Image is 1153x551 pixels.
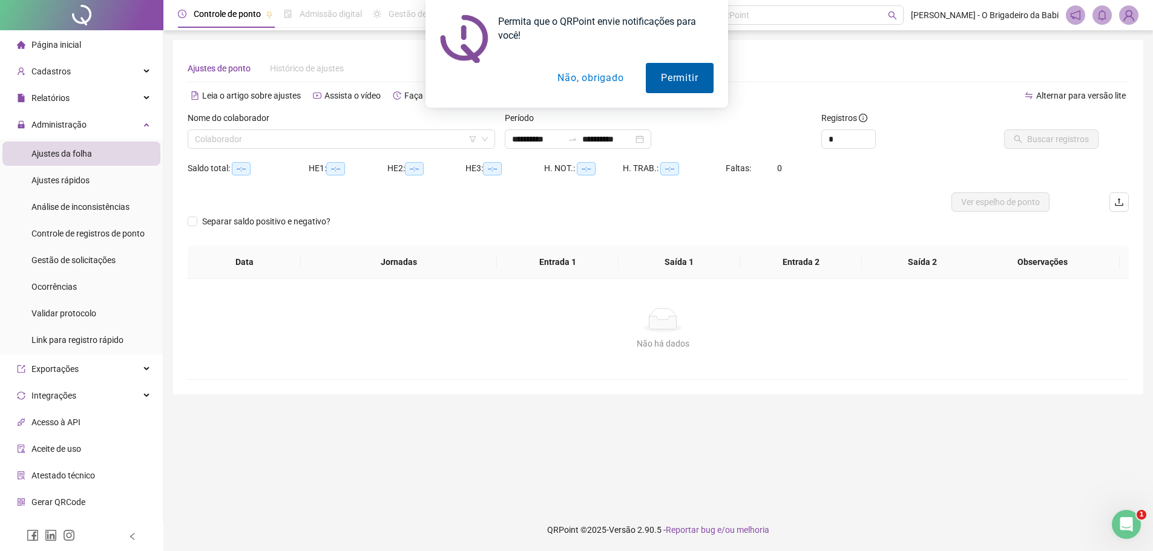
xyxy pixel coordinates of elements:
span: Separar saldo positivo e negativo? [197,215,335,228]
button: Ver espelho de ponto [951,192,1050,212]
img: notification icon [440,15,488,63]
div: H. NOT.: [544,161,623,175]
span: Integrações [31,391,76,400]
button: Buscar registros [1004,129,1099,149]
div: Não há dados [202,337,1123,350]
th: Entrada 2 [740,246,862,279]
span: left [128,532,137,541]
div: HE 2: [387,161,466,175]
span: Link para registro rápido [31,335,123,345]
th: Saída 1 [619,246,740,279]
div: HE 1: [309,161,387,175]
span: --:-- [577,162,596,175]
span: swap-right [568,134,577,144]
span: Ajustes rápidos [31,175,90,185]
span: --:-- [326,162,345,175]
span: Faltas: [726,163,753,173]
span: Observações [975,255,1110,269]
span: Análise de inconsistências [31,202,130,212]
div: H. TRAB.: [623,161,726,175]
span: export [17,365,25,373]
span: audit [17,445,25,453]
span: api [17,418,25,426]
span: Reportar bug e/ou melhoria [666,525,769,535]
span: 0 [777,163,782,173]
span: Registros [821,111,867,125]
div: Permita que o QRPoint envie notificações para você! [488,15,714,42]
label: Nome do colaborador [188,111,277,125]
span: Administração [31,120,87,129]
span: Gerar QRCode [31,497,85,507]
th: Saída 2 [862,246,984,279]
button: Permitir [646,63,713,93]
span: qrcode [17,498,25,506]
label: Período [505,111,542,125]
th: Data [188,246,301,279]
span: info-circle [859,114,867,122]
span: lock [17,120,25,129]
span: Exportações [31,364,79,374]
th: Observações [965,246,1120,279]
span: Controle de registros de ponto [31,229,145,238]
span: Atestado técnico [31,471,95,480]
span: filter [469,135,476,143]
iframe: Intercom live chat [1112,510,1141,539]
span: 1 [1137,510,1146,520]
span: Gestão de solicitações [31,255,116,265]
button: Não, obrigado [542,63,639,93]
span: Versão [609,525,636,535]
span: Ocorrências [31,282,77,292]
span: down [481,135,488,143]
span: --:-- [405,162,424,175]
span: facebook [27,529,39,541]
span: --:-- [232,162,251,175]
span: sync [17,391,25,400]
span: --:-- [483,162,502,175]
span: Validar protocolo [31,308,96,318]
span: linkedin [45,529,57,541]
footer: QRPoint © 2025 - 2.90.5 - [163,509,1153,551]
th: Jornadas [301,246,497,279]
span: to [568,134,577,144]
span: instagram [63,529,75,541]
span: Aceite de uso [31,444,81,454]
span: Acesso à API [31,417,80,427]
span: upload [1114,197,1124,207]
div: HE 3: [465,161,544,175]
span: --:-- [660,162,679,175]
th: Entrada 1 [497,246,619,279]
span: Ajustes da folha [31,149,92,158]
div: Saldo total: [188,161,309,175]
span: solution [17,471,25,480]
